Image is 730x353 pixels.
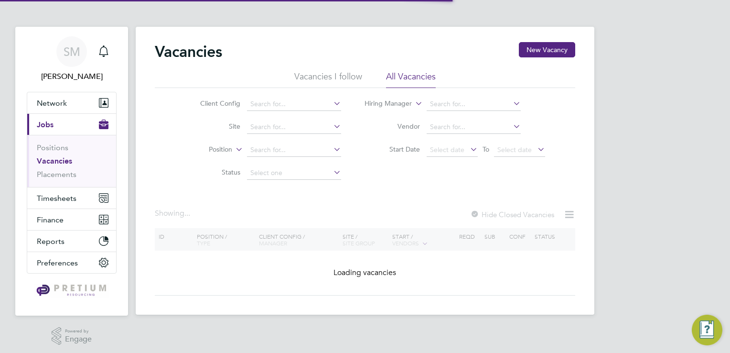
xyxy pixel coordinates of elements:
[247,166,341,180] input: Select one
[247,121,341,134] input: Search for...
[177,145,232,154] label: Position
[185,168,240,176] label: Status
[247,143,341,157] input: Search for...
[27,71,117,82] span: Sinead Mills
[247,98,341,111] input: Search for...
[480,143,492,155] span: To
[64,45,80,58] span: SM
[37,156,72,165] a: Vacancies
[294,71,362,88] li: Vacancies I follow
[37,99,67,108] span: Network
[37,170,76,179] a: Placements
[37,237,64,246] span: Reports
[365,145,420,154] label: Start Date
[155,42,222,61] h2: Vacancies
[27,92,116,113] button: Network
[37,143,68,152] a: Positions
[37,215,64,224] span: Finance
[185,99,240,108] label: Client Config
[27,209,116,230] button: Finance
[357,99,412,109] label: Hiring Manager
[427,98,521,111] input: Search for...
[52,327,92,345] a: Powered byEngage
[27,135,116,187] div: Jobs
[365,122,420,131] label: Vendor
[65,327,92,335] span: Powered by
[427,121,521,134] input: Search for...
[27,283,117,298] a: Go to home page
[497,145,532,154] span: Select date
[184,209,190,218] span: ...
[27,252,116,273] button: Preferences
[27,36,117,82] a: SM[PERSON_NAME]
[386,71,436,88] li: All Vacancies
[519,42,575,57] button: New Vacancy
[470,210,554,219] label: Hide Closed Vacancies
[65,335,92,343] span: Engage
[155,209,192,219] div: Showing
[37,258,78,267] span: Preferences
[27,114,116,135] button: Jobs
[37,120,54,129] span: Jobs
[692,315,722,345] button: Engage Resource Center
[37,194,76,203] span: Timesheets
[34,283,109,298] img: pretium-logo-retina.png
[27,188,116,209] button: Timesheets
[15,27,128,316] nav: Main navigation
[430,145,464,154] span: Select date
[27,231,116,252] button: Reports
[185,122,240,131] label: Site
